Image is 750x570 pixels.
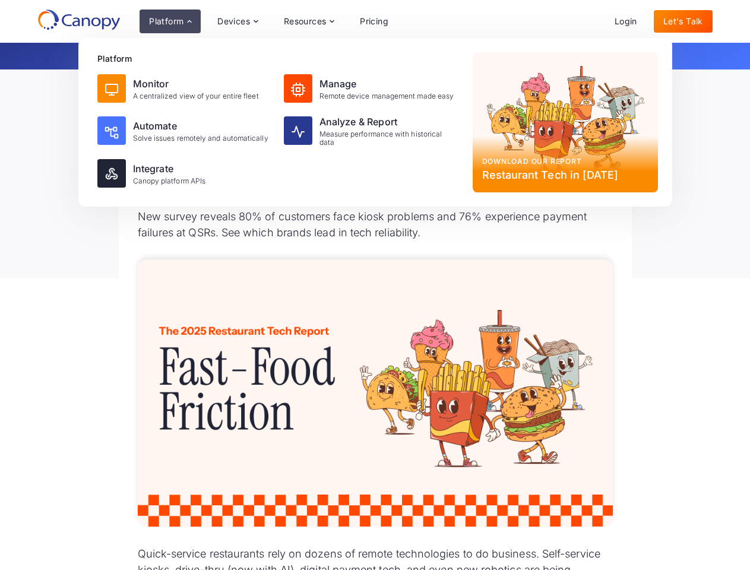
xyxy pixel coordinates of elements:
[78,38,672,207] nav: Platform
[654,10,713,33] a: Let's Talk
[605,10,647,33] a: Login
[319,115,458,129] div: Analyze & Report
[208,9,267,33] div: Devices
[133,134,268,142] div: Solve issues remotely and automatically
[140,9,201,33] div: Platform
[133,177,206,185] div: Canopy platform APIs
[473,52,658,192] a: Download our reportRestaurant Tech in [DATE]
[482,167,648,183] div: Restaurant Tech in [DATE]
[138,208,613,240] p: New survey reveals 80% of customers face kiosk problems and 76% experience payment failures at QS...
[274,9,343,33] div: Resources
[133,92,259,100] div: A centralized view of your entire fleet
[93,69,277,107] a: MonitorA centralized view of your entire fleet
[284,17,327,26] div: Resources
[93,154,277,192] a: IntegrateCanopy platform APIs
[279,110,463,152] a: Analyze & ReportMeasure performance with historical data
[279,69,463,107] a: ManageRemote device management made easy
[319,130,458,147] div: Measure performance with historical data
[149,17,183,26] div: Platform
[217,17,250,26] div: Devices
[319,77,454,91] div: Manage
[350,10,398,33] a: Pricing
[133,77,259,91] div: Monitor
[319,92,454,100] div: Remote device management made easy
[97,52,463,65] div: Platform
[133,119,268,133] div: Automate
[133,161,206,176] div: Integrate
[482,156,648,167] div: Download our report
[93,110,277,152] a: AutomateSolve issues remotely and automatically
